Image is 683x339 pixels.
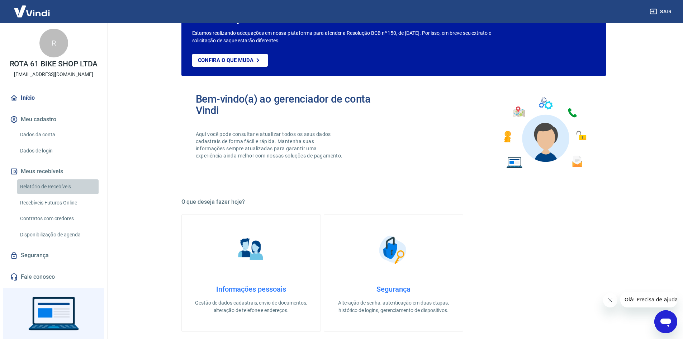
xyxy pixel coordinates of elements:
[17,179,99,194] a: Relatório de Recebíveis
[181,198,606,206] h5: O que deseja fazer hoje?
[498,93,592,173] img: Imagem de um avatar masculino com diversos icones exemplificando as funcionalidades do gerenciado...
[14,71,93,78] p: [EMAIL_ADDRESS][DOMAIN_NAME]
[9,0,55,22] img: Vindi
[649,5,674,18] button: Sair
[17,227,99,242] a: Disponibilização de agenda
[336,285,451,293] h4: Segurança
[9,248,99,263] a: Segurança
[654,310,677,333] iframe: Botão para abrir a janela de mensagens
[17,127,99,142] a: Dados da conta
[9,164,99,179] button: Meus recebíveis
[193,299,309,314] p: Gestão de dados cadastrais, envio de documentos, alteração de telefone e endereços.
[17,143,99,158] a: Dados de login
[196,131,344,159] p: Aqui você pode consultar e atualizar todos os seus dados cadastrais de forma fácil e rápida. Mant...
[39,29,68,57] div: R
[192,54,268,67] a: Confira o que muda
[193,285,309,293] h4: Informações pessoais
[17,196,99,210] a: Recebíveis Futuros Online
[198,57,253,63] p: Confira o que muda
[336,299,451,314] p: Alteração de senha, autenticação em duas etapas, histórico de logins, gerenciamento de dispositivos.
[620,292,677,307] iframe: Mensagem da empresa
[375,232,411,268] img: Segurança
[9,90,99,106] a: Início
[603,293,617,307] iframe: Fechar mensagem
[9,112,99,127] button: Meu cadastro
[9,269,99,285] a: Fale conosco
[10,60,98,68] p: ROTA 61 BIKE SHOP LTDA
[233,232,269,268] img: Informações pessoais
[324,214,463,332] a: SegurançaSegurançaAlteração de senha, autenticação em duas etapas, histórico de logins, gerenciam...
[192,29,514,44] p: Estamos realizando adequações em nossa plataforma para atender a Resolução BCB nº 150, de [DATE]....
[181,214,321,332] a: Informações pessoaisInformações pessoaisGestão de dados cadastrais, envio de documentos, alteraçã...
[196,93,394,116] h2: Bem-vindo(a) ao gerenciador de conta Vindi
[17,211,99,226] a: Contratos com credores
[4,5,60,11] span: Olá! Precisa de ajuda?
